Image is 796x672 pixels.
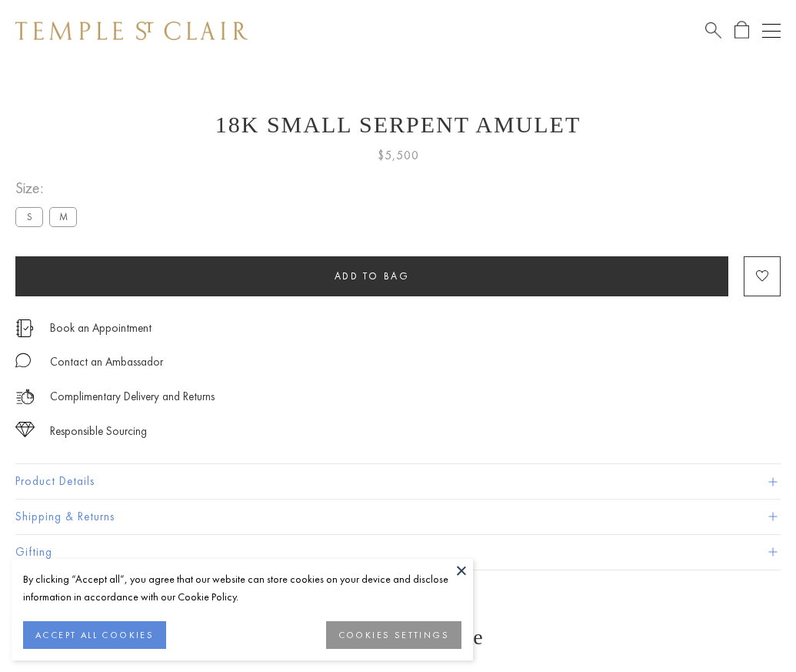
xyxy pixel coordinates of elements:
[15,500,781,534] button: Shipping & Returns
[15,256,728,296] button: Add to bag
[23,570,461,606] div: By clicking “Accept all”, you agree that our website can store cookies on your device and disclos...
[15,207,43,226] label: S
[50,353,163,372] div: Contact an Ambassador
[15,112,781,138] h1: 18K Small Serpent Amulet
[50,319,152,336] a: Book an Appointment
[15,464,781,499] button: Product Details
[50,422,147,441] div: Responsible Sourcing
[49,207,77,226] label: M
[23,621,166,649] button: ACCEPT ALL COOKIES
[15,22,248,40] img: Temple St. Clair
[15,319,34,337] img: icon_appointment.svg
[326,621,461,649] button: COOKIES SETTINGS
[15,353,31,368] img: MessageIcon-01_2.svg
[734,21,749,40] a: Open Shopping Bag
[15,422,35,437] img: icon_sourcing.svg
[335,269,410,283] span: Add to bag
[705,21,721,40] a: Search
[15,387,35,406] img: icon_delivery.svg
[50,387,215,406] p: Complimentary Delivery and Returns
[378,145,419,165] span: $5,500
[762,22,781,40] button: Open navigation
[15,535,781,570] button: Gifting
[15,176,83,201] span: Size:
